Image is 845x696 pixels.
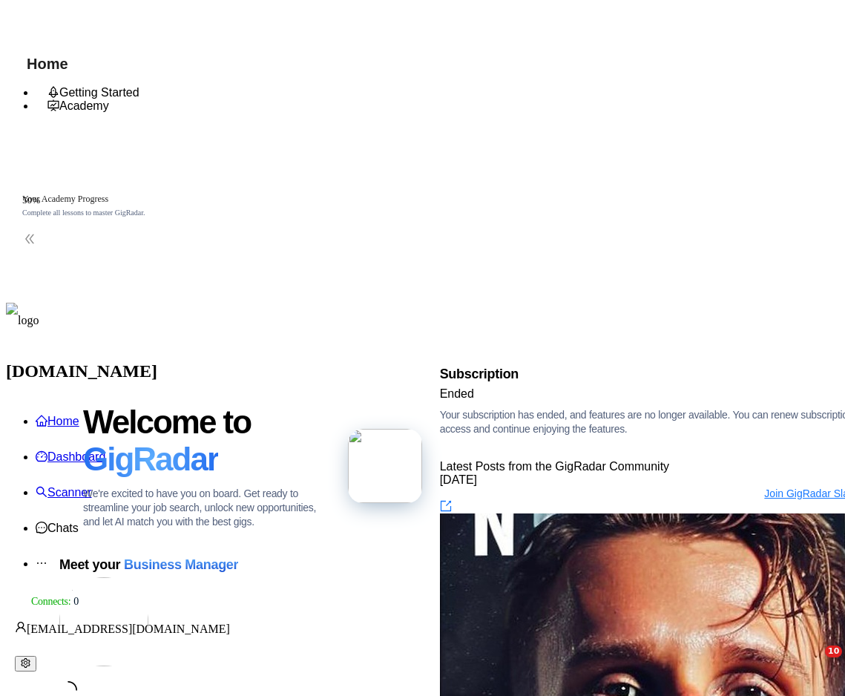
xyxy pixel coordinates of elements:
[795,646,830,681] iframe: Intercom live chat
[47,99,59,111] span: fund-projection-screen
[83,404,324,478] h1: Welcome to
[21,658,30,668] span: setting
[59,86,139,99] span: Getting Started
[6,303,39,338] img: logo
[22,233,37,248] span: double-left
[440,460,669,473] span: Latest Posts from the GigRadar Community
[83,441,218,478] span: GigRadar
[440,500,449,513] a: export
[124,557,238,572] span: Business Manager
[22,209,145,217] span: Complete all lessons to master GigRadar.
[15,656,36,672] button: setting
[59,577,148,666] img: placeholder.png
[6,353,839,389] h1: [DOMAIN_NAME]
[15,621,27,633] span: user
[22,194,108,204] span: Your Academy Progress
[83,487,324,529] span: We're excited to have you on board. Get ready to streamline your job search, unlock new opportuni...
[15,56,80,82] span: Home
[440,367,519,381] span: Subscription
[15,596,27,608] img: upwork-logo.png
[15,657,36,669] a: setting
[47,86,59,98] span: rocket
[440,473,477,486] span: [DATE]
[59,99,109,112] span: Academy
[47,99,109,112] span: Academy
[36,86,214,99] li: Getting Started
[825,646,842,657] span: 10
[59,557,238,572] span: Meet your
[348,429,422,503] img: gigradar-logo.png
[440,500,449,512] span: export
